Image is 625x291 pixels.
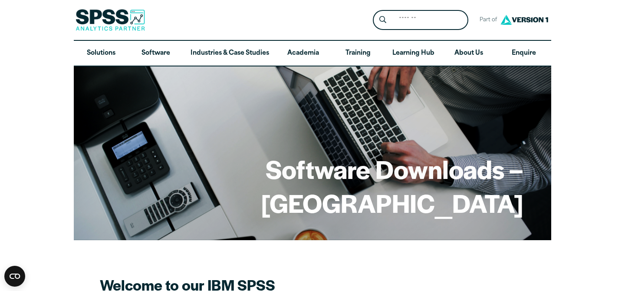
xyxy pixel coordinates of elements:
a: Academia [276,41,331,66]
img: SPSS Analytics Partner [76,9,145,31]
button: Search magnifying glass icon [375,12,391,28]
span: Part of [475,14,498,26]
a: Training [331,41,385,66]
svg: Search magnifying glass icon [379,16,386,23]
a: Industries & Case Studies [184,41,276,66]
h1: Software Downloads – [GEOGRAPHIC_DATA] [102,152,523,219]
a: Learning Hub [385,41,441,66]
form: Site Header Search Form [373,10,468,30]
img: Version1 Logo [498,12,550,28]
a: Enquire [497,41,551,66]
a: About Us [441,41,496,66]
button: Open CMP widget [4,266,25,287]
a: Solutions [74,41,128,66]
a: Software [128,41,183,66]
nav: Desktop version of site main menu [74,41,551,66]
